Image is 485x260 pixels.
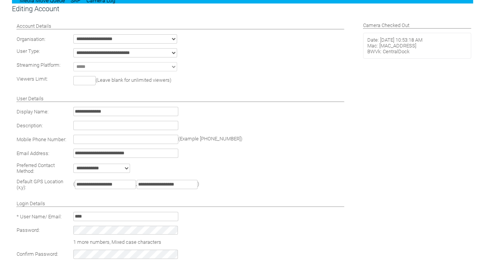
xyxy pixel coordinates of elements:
span: Confirm Password: [17,251,58,257]
span: Default GPS Location (x,y): [17,179,63,190]
h4: Account Details [17,23,344,29]
span: Mobile Phone Number: [17,137,66,142]
td: Date: [DATE] 10:53:18 AM Mac: [MAC_ADDRESS] BWVk: CentralDock [365,35,469,56]
h4: Login Details [17,201,344,206]
span: * User Name/ Email: [17,214,62,219]
span: Display Name: [17,109,49,115]
span: User Type: [17,48,40,54]
span: (Leave blank for unlimited viewers) [96,77,171,83]
span: Password: [17,227,40,233]
span: Organisation: [17,36,46,42]
span: Editing Account [12,5,59,13]
span: Description: [17,123,43,128]
h4: Camera Checked Out [363,22,471,28]
span: (Example [PHONE_NUMBER]) [178,136,242,142]
span: 1 more numbers, Mixed case characters [73,239,161,245]
span: Preferred Contact Method: [17,162,55,174]
span: Viewers Limit: [17,76,48,82]
h4: User Details [17,96,344,101]
td: ( , ) [71,177,346,192]
span: Email Address: [17,150,49,156]
span: Streaming Platform: [17,62,61,68]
